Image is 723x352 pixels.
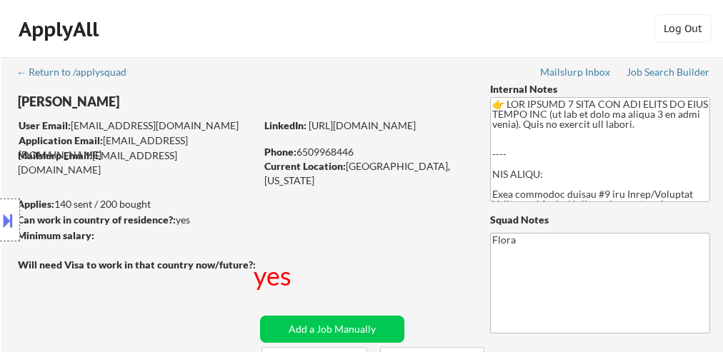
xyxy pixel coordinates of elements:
button: Add a Job Manually [260,316,404,343]
strong: LinkedIn: [264,119,306,131]
a: Mailslurp Inbox [540,66,612,81]
div: yes [254,258,294,293]
strong: Phone: [264,146,296,158]
a: ← Return to /applysquad [16,66,140,81]
div: Internal Notes [490,82,710,96]
div: 6509968446 [264,145,467,159]
div: ApplyAll [19,17,103,41]
a: Job Search Builder [627,66,710,81]
div: Job Search Builder [627,67,710,77]
strong: Current Location: [264,160,346,172]
div: ← Return to /applysquad [16,67,140,77]
a: [URL][DOMAIN_NAME] [309,119,416,131]
div: Mailslurp Inbox [540,67,612,77]
button: Log Out [654,14,712,43]
div: Squad Notes [490,213,710,227]
div: [GEOGRAPHIC_DATA], [US_STATE] [264,159,467,187]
